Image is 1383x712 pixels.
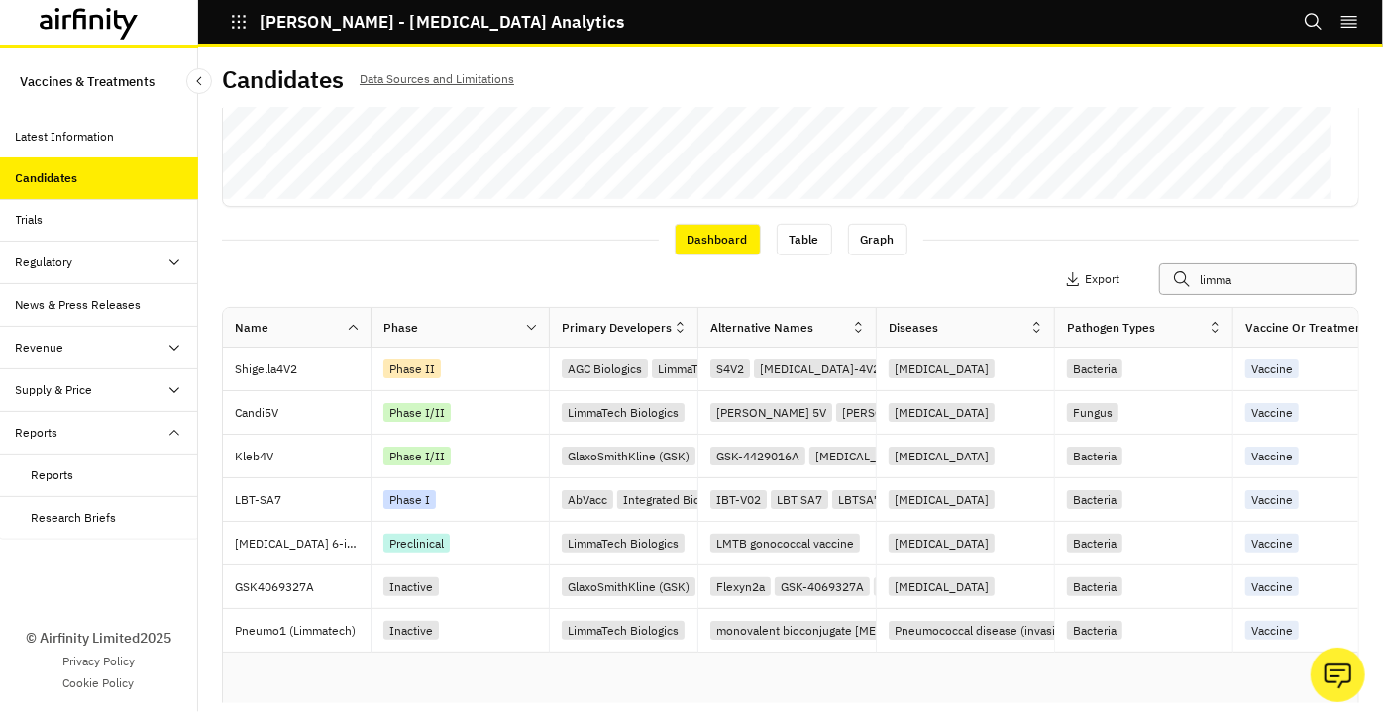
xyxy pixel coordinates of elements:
[889,534,995,553] div: [MEDICAL_DATA]
[1245,534,1299,553] div: Vaccine
[235,319,268,337] div: Name
[848,224,907,255] div: Graph
[1245,621,1299,640] div: Vaccine
[235,490,371,510] p: LBT-SA7
[32,466,74,484] div: Reports
[16,381,93,399] div: Supply & Price
[562,621,685,640] div: LimmaTech Biologics
[1067,577,1122,596] div: Bacteria
[832,490,887,509] div: LBTSA7
[710,534,860,553] div: LMTB gonococcal vaccine
[652,359,775,378] div: LimmaTech Biologics
[360,68,514,90] p: Data Sources and Limitations
[63,674,135,692] a: Cookie Policy
[260,13,624,31] p: [PERSON_NAME] - [MEDICAL_DATA] Analytics
[1245,319,1366,337] div: Vaccine or Treatment
[16,211,44,229] div: Trials
[1304,5,1324,39] button: Search
[383,577,439,596] div: Inactive
[235,577,371,597] p: GSK4069327A
[889,490,995,509] div: [MEDICAL_DATA]
[235,621,371,641] p: Pneumo1 (Limmatech)
[1245,577,1299,596] div: Vaccine
[1067,447,1122,465] div: Bacteria
[710,359,750,378] div: S4V2
[562,403,685,422] div: LimmaTech Biologics
[1245,447,1299,465] div: Vaccine
[222,65,344,94] h2: Candidates
[16,296,142,314] div: News & Press Releases
[383,319,418,337] div: Phase
[836,403,960,422] div: [PERSON_NAME]-5V
[383,621,439,640] div: Inactive
[383,490,436,509] div: Phase I
[710,577,771,596] div: Flexyn2a
[1245,359,1299,378] div: Vaccine
[1067,403,1118,422] div: Fungus
[710,447,805,465] div: GSK-4429016A
[1067,490,1122,509] div: Bacteria
[235,359,371,379] p: Shigella4V2
[16,128,115,146] div: Latest Information
[889,319,938,337] div: Diseases
[889,403,995,422] div: [MEDICAL_DATA]
[562,359,648,378] div: AGC Biologics
[889,621,1078,640] div: Pneumococcal disease (invasive)
[710,621,955,640] div: monovalent bioconjugate [MEDICAL_DATA]
[1245,490,1299,509] div: Vaccine
[874,577,956,596] div: GVXN-SD133
[16,339,64,356] div: Revenue
[20,63,155,100] p: Vaccines & Treatments
[889,577,995,596] div: [MEDICAL_DATA]
[235,447,371,466] p: Kleb4V
[383,359,441,378] div: Phase II
[16,424,58,442] div: Reports
[775,577,870,596] div: GSK-4069327A
[16,254,73,271] div: Regulatory
[16,169,78,187] div: Candidates
[1067,319,1155,337] div: Pathogen Types
[889,447,995,465] div: [MEDICAL_DATA]
[62,653,135,670] a: Privacy Policy
[1067,534,1122,553] div: Bacteria
[1311,648,1365,702] button: Ask our analysts
[186,68,212,94] button: Close Sidebar
[235,403,371,423] p: Candi5V
[710,403,832,422] div: [PERSON_NAME] 5V
[771,490,828,509] div: LBT SA7
[383,534,450,553] div: Preclinical
[777,224,832,255] div: Table
[675,224,761,255] div: Dashboard
[1159,263,1357,295] input: Search
[1067,359,1122,378] div: Bacteria
[754,359,886,378] div: [MEDICAL_DATA]-4V2
[562,490,613,509] div: AbVacc
[1067,621,1122,640] div: Bacteria
[710,490,767,509] div: IBT-V02
[710,319,813,337] div: Alternative Names
[889,359,995,378] div: [MEDICAL_DATA]
[617,490,776,509] div: Integrated BioTherapeutics
[235,534,371,554] p: [MEDICAL_DATA] 6-in-1 Vaccine (LimmaTech Biologics)
[1065,263,1119,295] button: Export
[230,5,624,39] button: [PERSON_NAME] - [MEDICAL_DATA] Analytics
[562,534,685,553] div: LimmaTech Biologics
[32,509,117,527] div: Research Briefs
[562,447,695,465] div: GlaxoSmithKline (GSK)
[26,628,171,649] p: © Airfinity Limited 2025
[562,577,695,596] div: GlaxoSmithKline (GSK)
[383,403,451,422] div: Phase I/II
[1245,403,1299,422] div: Vaccine
[562,319,672,337] div: Primary Developers
[383,447,451,465] div: Phase I/II
[809,447,1092,465] div: [MEDICAL_DATA] tetravalent bioconjugate vaccine
[1085,272,1119,286] p: Export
